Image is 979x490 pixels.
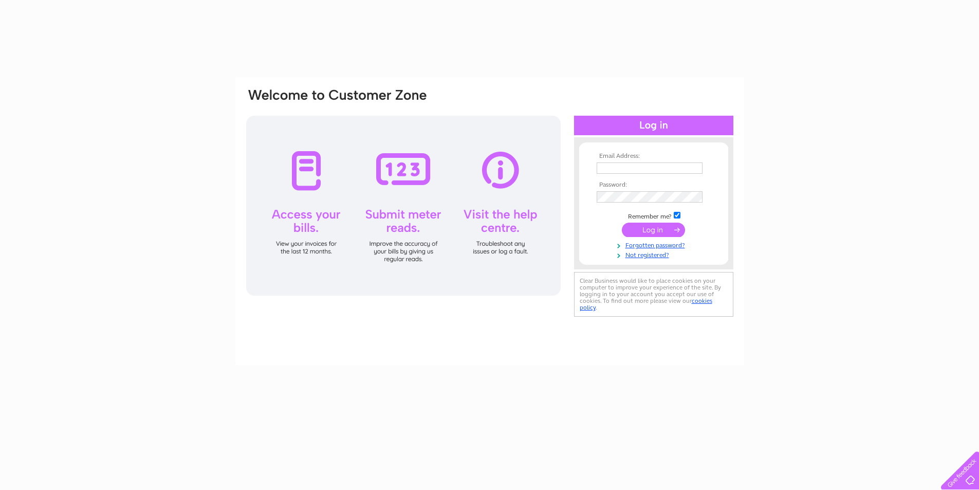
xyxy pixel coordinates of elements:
[597,240,713,249] a: Forgotten password?
[622,223,685,237] input: Submit
[594,182,713,189] th: Password:
[597,249,713,259] a: Not registered?
[594,210,713,221] td: Remember me?
[580,297,712,311] a: cookies policy
[594,153,713,160] th: Email Address:
[574,272,733,317] div: Clear Business would like to place cookies on your computer to improve your experience of the sit...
